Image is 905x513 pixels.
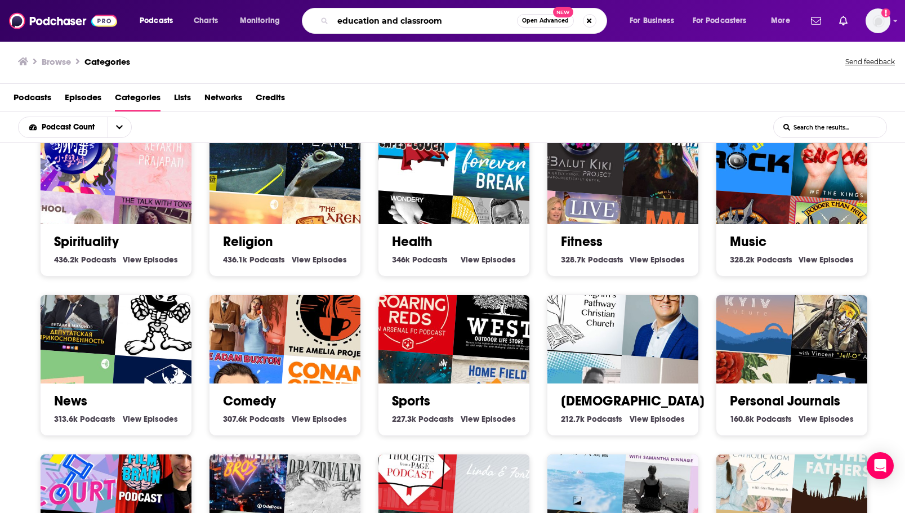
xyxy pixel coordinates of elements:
[249,255,285,265] span: Podcasts
[561,392,705,409] a: [DEMOGRAPHIC_DATA]
[65,88,101,111] a: Episodes
[240,13,280,29] span: Monitoring
[42,56,71,67] h3: Browse
[54,233,119,250] a: Spirituality
[223,255,285,265] a: 436.1k Religion Podcasts
[791,265,888,362] img: Fighter Pilot Podcast
[18,117,149,138] h2: Choose List sort
[123,255,141,265] span: View
[532,99,628,195] div: The Balut Kiki Project
[866,8,890,33] span: Logged in as emilyroy
[292,414,347,424] a: View Comedy Episodes
[461,414,479,424] span: View
[622,12,688,30] button: open menu
[799,414,817,424] span: View
[866,8,890,33] img: User Profile
[453,265,550,362] img: WEST アウトドアライフスタイル
[132,12,188,30] button: open menu
[194,258,291,355] img: Your Mom & Dad
[333,12,517,30] input: Search podcasts, credits, & more...
[685,12,763,30] button: open menu
[701,258,797,355] img: Kyiv Future
[194,99,291,195] img: One Third of Life
[630,13,674,29] span: For Business
[806,11,826,30] a: Show notifications dropdown
[730,255,792,265] a: 328.2k Music Podcasts
[757,255,792,265] span: Podcasts
[730,414,754,424] span: 160.8k
[54,414,115,424] a: 313.6k News Podcasts
[194,13,218,29] span: Charts
[204,88,242,111] a: Networks
[363,258,460,355] div: Rip Roaring Reds | Arsenal Podcast
[292,255,347,265] a: View Religion Episodes
[25,99,122,195] img: 老學長聊播小學妹
[881,8,890,17] svg: Add a profile image
[19,123,108,131] button: open menu
[140,13,173,29] span: Podcasts
[730,233,766,250] a: Music
[622,105,719,202] img: Free Your Mind
[223,414,285,424] a: 307.6k Comedy Podcasts
[313,414,347,424] span: Episodes
[482,414,516,424] span: Episodes
[867,452,894,479] div: Open Intercom Messenger
[866,8,890,33] button: Show profile menu
[392,414,454,424] a: 227.3k Sports Podcasts
[392,233,433,250] a: Health
[842,54,898,70] button: Send feedback
[587,414,622,424] span: Podcasts
[249,414,285,424] span: Podcasts
[54,255,117,265] a: 436.2k Spirituality Podcasts
[223,233,273,250] a: Religion
[412,255,448,265] span: Podcasts
[292,414,310,424] span: View
[791,105,888,202] img: WTK: Encore
[123,414,141,424] span: View
[284,265,381,362] img: The Amelia Project
[532,258,628,355] img: Pilgrim's Pathway Ministries
[223,392,276,409] a: Comedy
[174,88,191,111] a: Lists
[392,255,448,265] a: 346k Health Podcasts
[123,414,178,424] a: View News Episodes
[25,258,122,355] img: Депутатская прикосновенность
[561,255,586,265] span: 328.7k
[9,10,117,32] img: Podchaser - Follow, Share and Rate Podcasts
[630,414,648,424] span: View
[54,392,87,409] a: News
[14,88,51,111] span: Podcasts
[730,255,755,265] span: 328.2k
[256,88,285,111] a: Credits
[223,255,247,265] span: 436.1k
[363,99,460,195] div: Capes On the Couch - Where Comics Get Counseling
[799,255,817,265] span: View
[123,255,178,265] a: View Spirituality Episodes
[115,88,161,111] span: Categories
[115,105,212,202] img: KEYARTH PRAJAPATI
[522,18,569,24] span: Open Advanced
[553,7,573,17] span: New
[730,392,840,409] a: Personal Journals
[115,265,212,362] img: Bare Bones Podcast
[799,414,854,424] a: View Personal Journals Episodes
[630,255,648,265] span: View
[461,255,516,265] a: View Health Episodes
[54,255,79,265] span: 436.2k
[84,56,130,67] a: Categories
[284,105,381,202] img: Sentient Planet
[588,255,623,265] span: Podcasts
[453,105,550,202] img: Forever Break
[186,12,225,30] a: Charts
[392,255,410,265] span: 346k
